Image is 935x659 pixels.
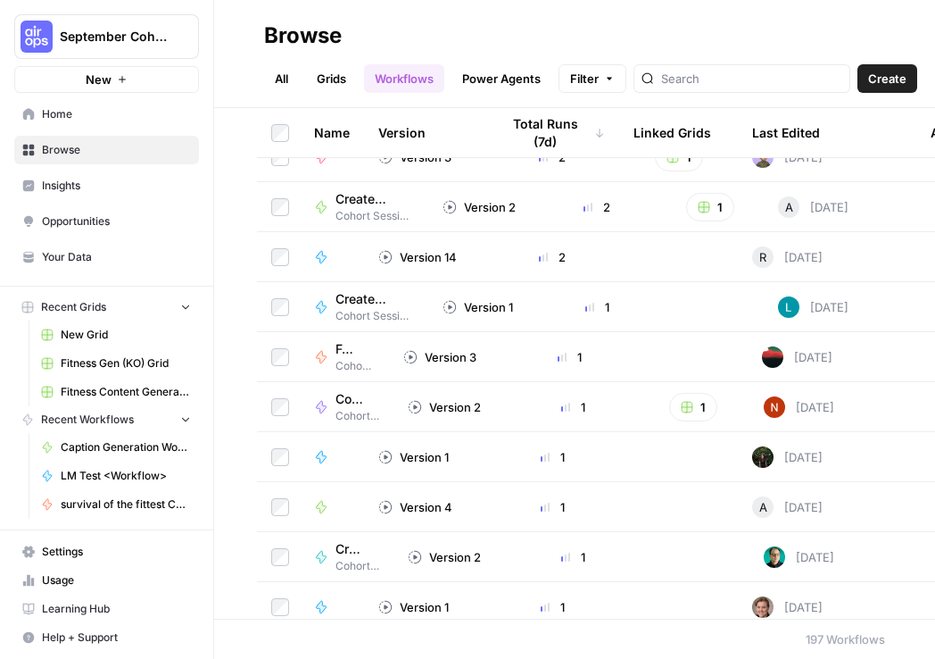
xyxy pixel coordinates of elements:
[785,198,793,216] span: A
[14,294,199,321] button: Recent Grids
[762,346,832,368] div: [DATE]
[14,538,199,566] a: Settings
[42,544,191,560] span: Settings
[33,349,199,378] a: Fitness Gen (KO) Grid
[752,446,774,468] img: k4mb3wfmxkkgbto4d7hszpobafmc
[764,396,834,418] div: [DATE]
[335,308,414,324] span: Cohort Session 5 & 6: Power Agent Customizations
[14,623,199,652] button: Help + Support
[61,384,191,400] span: Fitness Content Generator ([PERSON_NAME])
[378,448,449,466] div: Version 1
[378,598,449,616] div: Version 1
[42,249,191,265] span: Your Data
[378,108,426,157] div: Version
[500,108,605,157] div: Total Runs (7d)
[752,596,774,618] img: 894gttvz9wke5ep6j4bcvijddnxm
[33,462,199,490] a: LM Test <Workflow>
[524,548,623,566] div: 1
[314,540,379,574] a: Create a Meta Description ([PERSON_NAME])Cohort Session 1: Builder Exercise
[500,248,605,266] div: 2
[759,498,767,516] span: A
[661,70,842,88] input: Search
[61,355,191,371] span: Fitness Gen (KO) Grid
[778,296,799,318] img: k0a6gqpjs5gv5ayba30r5s721kqg
[14,243,199,271] a: Your Data
[335,540,365,558] span: Create a Meta Description ([PERSON_NAME])
[86,71,112,88] span: New
[314,190,414,224] a: Create article from content brief FORK ([PERSON_NAME])Cohort Session 5 & 6: Power Agent Customiza...
[500,598,605,616] div: 1
[335,390,365,408] span: Content Generator (Nikhar)
[764,546,834,568] div: [DATE]
[335,358,375,374] span: Cohort Session 4: Brand Kit
[42,213,191,229] span: Opportunities
[33,433,199,462] a: Caption Generation Workflow Sample
[61,496,191,513] span: survival of the fittest Content Generator ([PERSON_NAME])
[314,108,350,157] div: Name
[14,100,199,129] a: Home
[14,406,199,433] button: Recent Workflows
[868,70,906,88] span: Create
[335,208,414,224] span: Cohort Session 5 & 6: Power Agent Customizations
[42,630,191,646] span: Help + Support
[314,498,350,516] a: Full gap analysis ([PERSON_NAME])
[408,398,481,416] div: Version 2
[306,64,357,93] a: Grids
[14,595,199,623] a: Learning Hub
[570,70,599,88] span: Filter
[42,142,191,158] span: Browse
[33,321,199,349] a: New Grid
[443,298,513,316] div: Version 1
[752,596,823,618] div: [DATE]
[14,207,199,236] a: Opportunities
[335,190,400,208] span: Create article from content brief FORK ([PERSON_NAME])
[752,108,820,157] div: Last Edited
[14,66,199,93] button: New
[378,498,452,516] div: Version 4
[264,21,342,50] div: Browse
[559,64,626,93] button: Filter
[41,412,134,428] span: Recent Workflows
[752,246,823,268] div: [DATE]
[61,327,191,343] span: New Grid
[42,106,191,122] span: Home
[21,21,53,53] img: September Cohort Logo
[500,498,605,516] div: 1
[314,448,350,466] a: Product Description ([PERSON_NAME])
[335,408,379,424] span: Cohort Session 2: Builder Exercise
[764,396,785,418] img: 4fp16ll1l9r167b2opck15oawpi4
[314,248,350,266] a: FAQ Generator ([PERSON_NAME])
[264,64,299,93] a: All
[403,348,476,366] div: Version 3
[806,630,885,648] div: 197 Workflows
[752,446,823,468] div: [DATE]
[500,448,605,466] div: 1
[314,290,414,324] a: Create Article from Content Brief Fork ([PERSON_NAME])Cohort Session 5 & 6: Power Agent Customiza...
[524,398,623,416] div: 1
[686,193,734,221] button: 1
[759,248,766,266] span: R
[451,64,551,93] a: Power Agents
[408,548,481,566] div: Version 2
[60,28,168,46] span: September Cohort
[443,198,516,216] div: Version 2
[14,566,199,595] a: Usage
[335,558,379,574] span: Cohort Session 1: Builder Exercise
[61,439,191,455] span: Caption Generation Workflow Sample
[335,290,400,308] span: Create Article from Content Brief Fork ([PERSON_NAME])
[314,390,379,424] a: Content Generator (Nikhar)Cohort Session 2: Builder Exercise
[778,296,848,318] div: [DATE]
[42,178,191,194] span: Insights
[42,601,191,617] span: Learning Hub
[857,64,917,93] button: Create
[778,196,848,218] div: [DATE]
[335,340,360,358] span: FAQ Generator ([PERSON_NAME])
[314,340,375,374] a: FAQ Generator ([PERSON_NAME])Cohort Session 4: Brand Kit
[314,598,350,616] a: article_webscrape
[520,348,620,366] div: 1
[14,14,199,59] button: Workspace: September Cohort
[752,496,823,518] div: [DATE]
[42,572,191,588] span: Usage
[33,490,199,519] a: survival of the fittest Content Generator ([PERSON_NAME])
[633,108,711,157] div: Linked Grids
